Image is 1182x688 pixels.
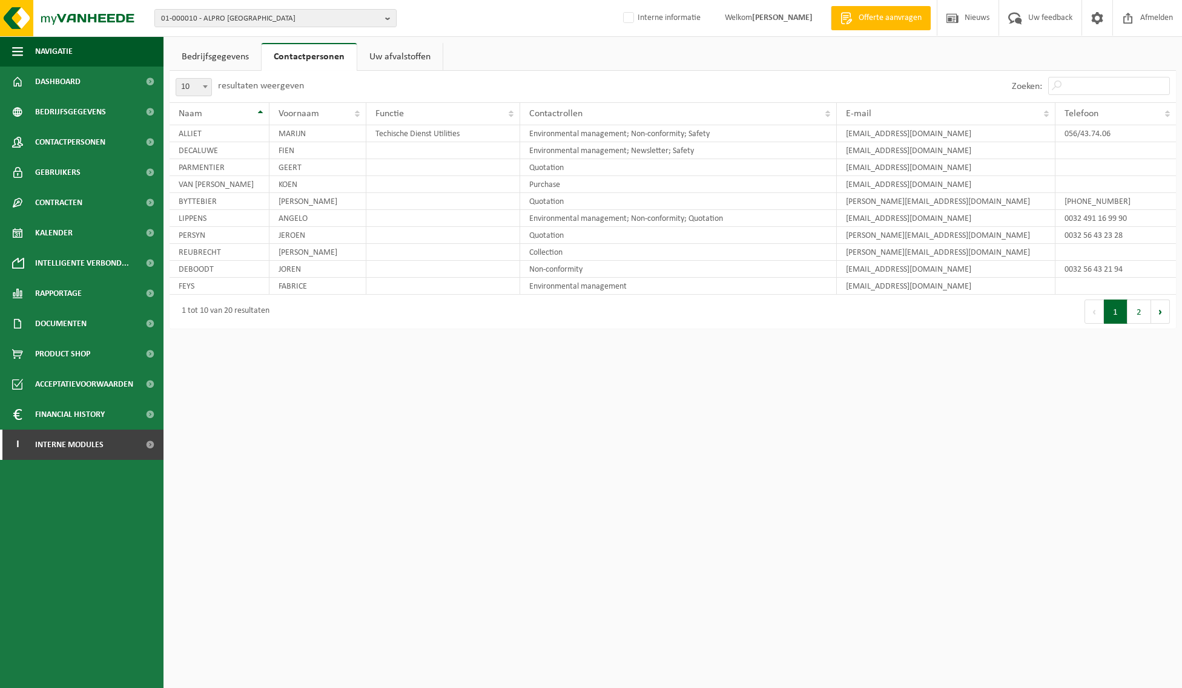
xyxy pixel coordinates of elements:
[856,12,925,24] span: Offerte aanvragen
[357,43,443,71] a: Uw afvalstoffen
[35,36,73,67] span: Navigatie
[35,278,82,309] span: Rapportage
[170,227,269,244] td: PERSYN
[1055,125,1176,142] td: 056/43.74.06
[1151,300,1170,324] button: Next
[837,193,1055,210] td: [PERSON_NAME][EMAIL_ADDRESS][DOMAIN_NAME]
[35,188,82,218] span: Contracten
[1055,227,1176,244] td: 0032 56 43 23 28
[279,109,319,119] span: Voornaam
[837,210,1055,227] td: [EMAIL_ADDRESS][DOMAIN_NAME]
[154,9,397,27] button: 01-000010 - ALPRO [GEOGRAPHIC_DATA]
[35,430,104,460] span: Interne modules
[161,10,380,28] span: 01-000010 - ALPRO [GEOGRAPHIC_DATA]
[520,176,837,193] td: Purchase
[170,261,269,278] td: DEBOODT
[520,227,837,244] td: Quotation
[520,159,837,176] td: Quotation
[35,399,105,430] span: Financial History
[35,157,81,188] span: Gebruikers
[1055,261,1176,278] td: 0032 56 43 21 94
[1012,82,1042,91] label: Zoeken:
[170,244,269,261] td: REUBRECHT
[366,125,520,142] td: Techische Dienst Utilities
[846,109,871,119] span: E-mail
[520,261,837,278] td: Non-conformity
[269,125,366,142] td: MARIJN
[176,79,211,96] span: 10
[621,9,701,27] label: Interne informatie
[170,278,269,295] td: FEYS
[35,97,106,127] span: Bedrijfsgegevens
[269,159,366,176] td: GEERT
[837,176,1055,193] td: [EMAIL_ADDRESS][DOMAIN_NAME]
[520,142,837,159] td: Environmental management; Newsletter; Safety
[269,142,366,159] td: FIEN
[269,227,366,244] td: JEROEN
[35,127,105,157] span: Contactpersonen
[170,193,269,210] td: BYTTEBIER
[375,109,404,119] span: Functie
[269,244,366,261] td: [PERSON_NAME]
[837,278,1055,295] td: [EMAIL_ADDRESS][DOMAIN_NAME]
[269,176,366,193] td: KOEN
[262,43,357,71] a: Contactpersonen
[1055,210,1176,227] td: 0032 491 16 99 90
[520,193,837,210] td: Quotation
[831,6,931,30] a: Offerte aanvragen
[35,369,133,399] span: Acceptatievoorwaarden
[752,13,813,22] strong: [PERSON_NAME]
[35,248,129,278] span: Intelligente verbond...
[837,125,1055,142] td: [EMAIL_ADDRESS][DOMAIN_NAME]
[12,430,23,460] span: I
[837,142,1055,159] td: [EMAIL_ADDRESS][DOMAIN_NAME]
[1055,193,1176,210] td: [PHONE_NUMBER]
[170,43,261,71] a: Bedrijfsgegevens
[269,210,366,227] td: ANGELO
[35,218,73,248] span: Kalender
[176,78,212,96] span: 10
[837,159,1055,176] td: [EMAIL_ADDRESS][DOMAIN_NAME]
[176,301,269,323] div: 1 tot 10 van 20 resultaten
[520,210,837,227] td: Environmental management; Non-conformity; Quotation
[837,244,1055,261] td: [PERSON_NAME][EMAIL_ADDRESS][DOMAIN_NAME]
[837,227,1055,244] td: [PERSON_NAME][EMAIL_ADDRESS][DOMAIN_NAME]
[170,125,269,142] td: ALLIET
[170,159,269,176] td: PARMENTIER
[837,261,1055,278] td: [EMAIL_ADDRESS][DOMAIN_NAME]
[218,81,304,91] label: resultaten weergeven
[35,339,90,369] span: Product Shop
[1128,300,1151,324] button: 2
[35,309,87,339] span: Documenten
[520,244,837,261] td: Collection
[170,210,269,227] td: LIPPENS
[170,142,269,159] td: DECALUWE
[529,109,583,119] span: Contactrollen
[35,67,81,97] span: Dashboard
[170,176,269,193] td: VAN [PERSON_NAME]
[520,125,837,142] td: Environmental management; Non-conformity; Safety
[179,109,202,119] span: Naam
[269,193,366,210] td: [PERSON_NAME]
[269,261,366,278] td: JOREN
[520,278,837,295] td: Environmental management
[1065,109,1098,119] span: Telefoon
[269,278,366,295] td: FABRICE
[1085,300,1104,324] button: Previous
[1104,300,1128,324] button: 1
